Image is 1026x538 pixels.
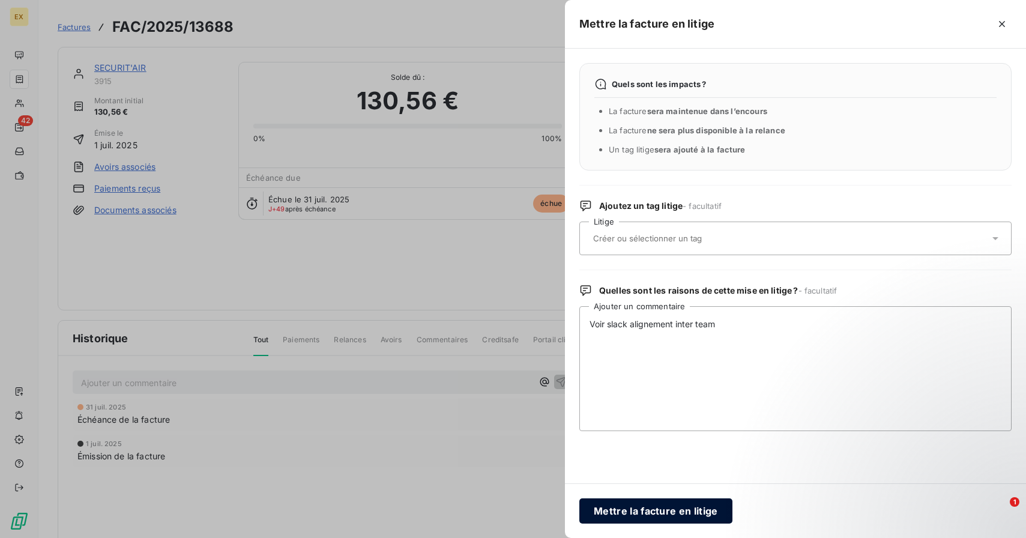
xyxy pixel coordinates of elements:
span: ne sera plus disponible à la relance [647,125,785,135]
input: Créer ou sélectionner un tag [592,233,767,244]
span: - facultatif [683,201,722,211]
iframe: Intercom notifications message [786,422,1026,506]
iframe: Intercom live chat [985,497,1014,526]
h5: Mettre la facture en litige [579,16,714,32]
span: Quelles sont les raisons de cette mise en litige ? [599,285,837,297]
span: Quels sont les impacts ? [612,79,707,89]
span: La facture [609,106,767,116]
span: sera maintenue dans l’encours [647,106,767,116]
button: Mettre la facture en litige [579,498,732,524]
span: - facultatif [798,286,837,295]
span: 1 [1010,497,1019,507]
textarea: Voir slack alignement inter team [579,306,1012,431]
span: La facture [609,125,785,135]
span: Ajoutez un tag litige [599,200,722,212]
span: Un tag litige [609,145,746,154]
span: sera ajouté à la facture [654,145,746,154]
